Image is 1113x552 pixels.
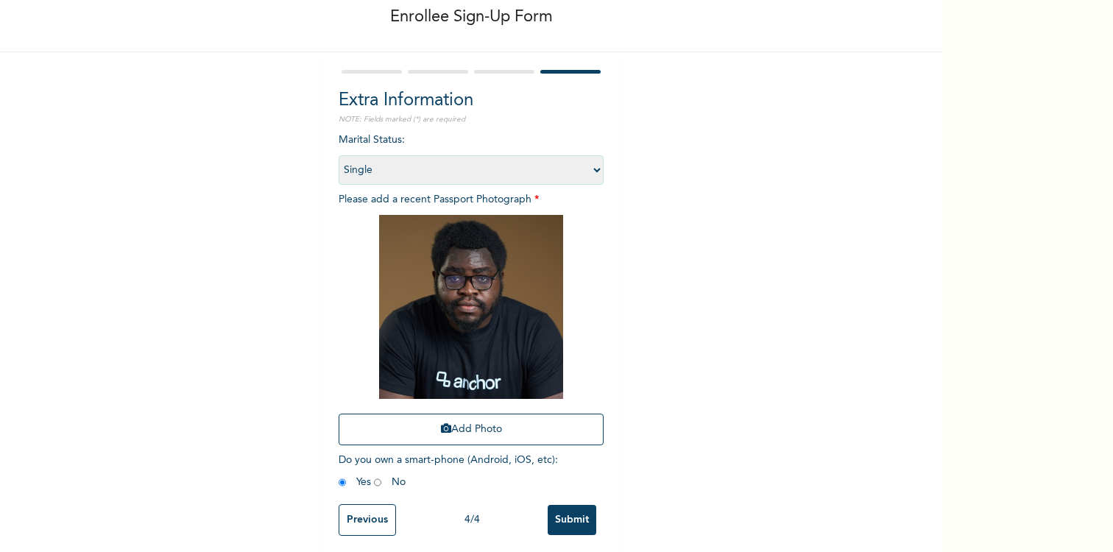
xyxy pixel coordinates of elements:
[339,504,396,536] input: Previous
[339,114,604,125] p: NOTE: Fields marked (*) are required
[339,455,558,487] span: Do you own a smart-phone (Android, iOS, etc) : Yes No
[339,194,604,453] span: Please add a recent Passport Photograph
[390,5,553,29] p: Enrollee Sign-Up Form
[339,88,604,114] h2: Extra Information
[339,414,604,445] button: Add Photo
[339,135,604,175] span: Marital Status :
[548,505,596,535] input: Submit
[396,512,548,528] div: 4 / 4
[379,215,563,399] img: Crop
